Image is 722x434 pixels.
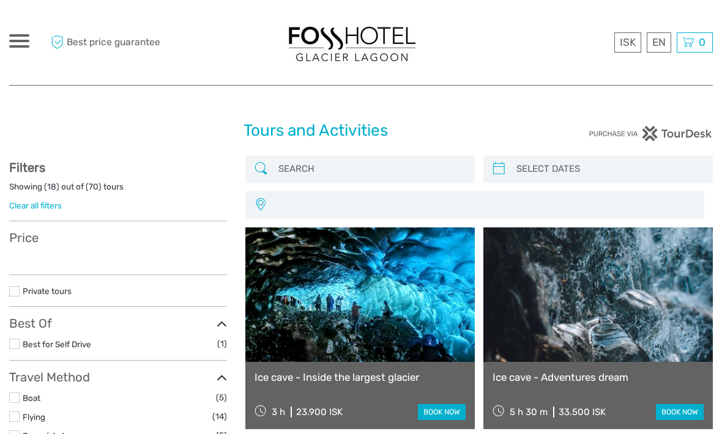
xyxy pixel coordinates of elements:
span: (5) [216,391,227,405]
span: 0 [697,36,707,48]
a: Ice cave - Inside the largest glacier [255,371,466,383]
h3: Price [9,230,227,245]
strong: Filters [9,160,45,175]
h1: Tours and Activities [244,121,478,141]
a: Clear all filters [9,200,62,210]
input: SELECT DATES [512,158,707,180]
a: Best for Self Drive [23,339,91,349]
a: Flying [23,412,45,422]
span: 3 h [272,406,285,417]
a: book now [656,404,704,420]
img: 1303-6910c56d-1cb8-4c54-b886-5f11292459f5_logo_big.jpg [285,21,419,64]
div: Showing ( ) out of ( ) tours [9,181,227,200]
input: SEARCH [274,158,469,180]
span: Best price guarantee [48,32,185,53]
span: (1) [217,337,227,351]
label: 18 [47,181,56,193]
img: PurchaseViaTourDesk.png [589,126,713,141]
h3: Travel Method [9,370,227,384]
div: 23.900 ISK [296,406,343,417]
a: book now [418,404,466,420]
h3: Best Of [9,316,227,331]
span: ISK [620,36,636,48]
a: Ice cave - Adventures dream [493,371,704,383]
span: 5 h 30 m [510,406,548,417]
a: Private tours [23,286,72,296]
span: (14) [212,410,227,424]
a: Boat [23,393,40,403]
label: 70 [89,181,99,193]
div: EN [647,32,671,53]
div: 33.500 ISK [559,406,606,417]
